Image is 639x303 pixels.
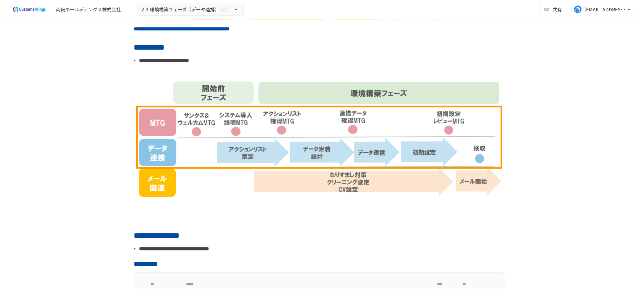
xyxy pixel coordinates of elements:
[137,3,244,16] button: 2-2.環境構築フェーズ（データ連携）
[552,6,562,13] span: 共有
[134,79,505,198] img: 6kbtBY0OlLkqHZZ9EjpJT6u9L9muINQP7gxLH2e9g27
[570,3,636,16] button: [EMAIL_ADDRESS][PERSON_NAME][DOMAIN_NAME]
[584,5,626,14] div: [EMAIL_ADDRESS][PERSON_NAME][DOMAIN_NAME]
[56,6,121,13] div: 両備ホールディングス株式会社
[8,4,51,15] img: 2eEvPB0nRDFhy0583kMjGN2Zv6C2P7ZKCFl8C3CzR0M
[539,3,567,16] button: 共有
[141,5,219,14] span: 2-2.環境構築フェーズ（データ連携）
